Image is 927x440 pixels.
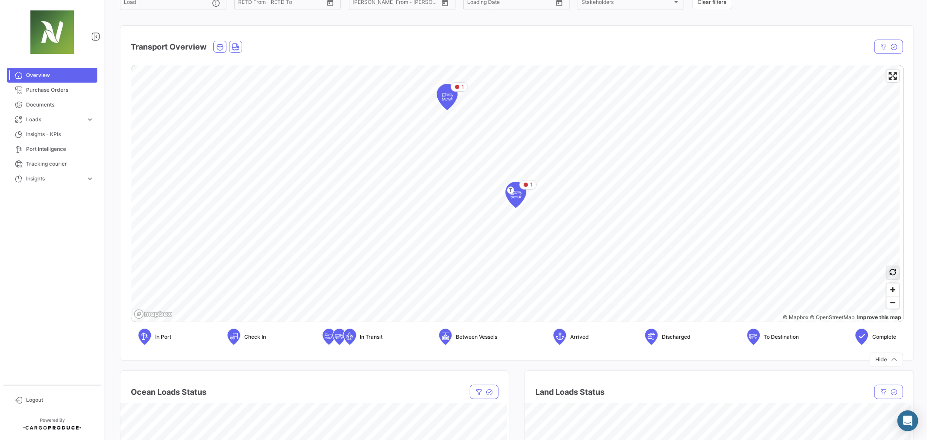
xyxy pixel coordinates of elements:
span: Arrived [570,333,589,341]
span: Purchase Orders [26,86,94,94]
input: To [371,0,412,7]
canvas: Map [131,65,900,323]
h4: Land Loads Status [535,386,605,398]
span: Discharged [662,333,691,341]
span: expand_more [86,175,94,183]
span: Between Vessels [456,333,497,341]
a: Map feedback [857,314,901,320]
span: Insights [26,175,83,183]
a: Mapbox [783,314,808,320]
span: Insights - KPIs [26,130,94,138]
img: 271cc1aa-31de-466a-a0eb-01e8d6f3049f.jpg [30,10,74,54]
span: Loads [26,116,83,123]
div: Map marker [505,182,526,208]
span: Logout [26,396,94,404]
span: T [507,187,514,194]
a: Overview [7,68,97,83]
input: From [467,0,479,7]
h4: Ocean Loads Status [131,386,206,398]
div: Map marker [437,84,458,110]
button: Hide [870,353,903,367]
span: 1 [462,83,464,91]
span: Port Intelligence [26,145,94,153]
div: Abrir Intercom Messenger [897,410,918,431]
a: Mapbox logo [134,309,172,319]
a: OpenStreetMap [810,314,855,320]
button: Zoom in [887,283,899,296]
a: Purchase Orders [7,83,97,97]
input: To [485,0,527,7]
span: Stakeholders [581,0,672,7]
button: Enter fullscreen [887,70,899,82]
a: Tracking courier [7,157,97,171]
span: 1 [530,181,533,189]
h4: Transport Overview [131,41,206,53]
a: Insights - KPIs [7,127,97,142]
span: To Destination [764,333,799,341]
span: expand_more [86,116,94,123]
span: In Transit [360,333,383,341]
button: Land [229,41,242,52]
button: Zoom out [887,296,899,309]
button: Ocean [214,41,226,52]
a: Documents [7,97,97,112]
span: In Port [155,333,171,341]
span: Tracking courier [26,160,94,168]
a: Port Intelligence [7,142,97,157]
input: From [353,0,365,7]
span: Documents [26,101,94,109]
span: Overview [26,71,94,79]
span: Check In [244,333,266,341]
input: From [238,0,250,7]
span: Complete [872,333,896,341]
input: To [256,0,298,7]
